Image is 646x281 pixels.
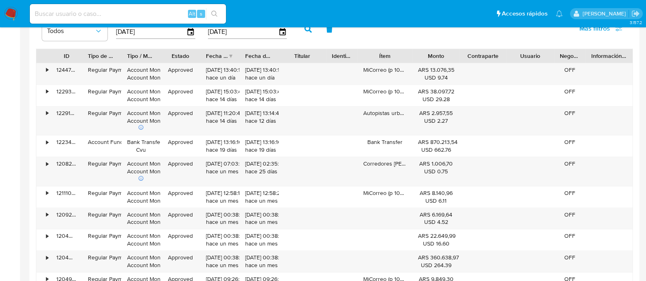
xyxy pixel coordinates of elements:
[200,10,202,18] span: s
[631,9,640,18] a: Salir
[206,8,223,20] button: search-icon
[582,10,628,18] p: yanina.loff@mercadolibre.com
[30,9,226,19] input: Buscar usuario o caso...
[502,9,548,18] span: Accesos rápidos
[629,19,642,26] span: 3.157.2
[556,10,563,17] a: Notificaciones
[189,10,195,18] span: Alt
